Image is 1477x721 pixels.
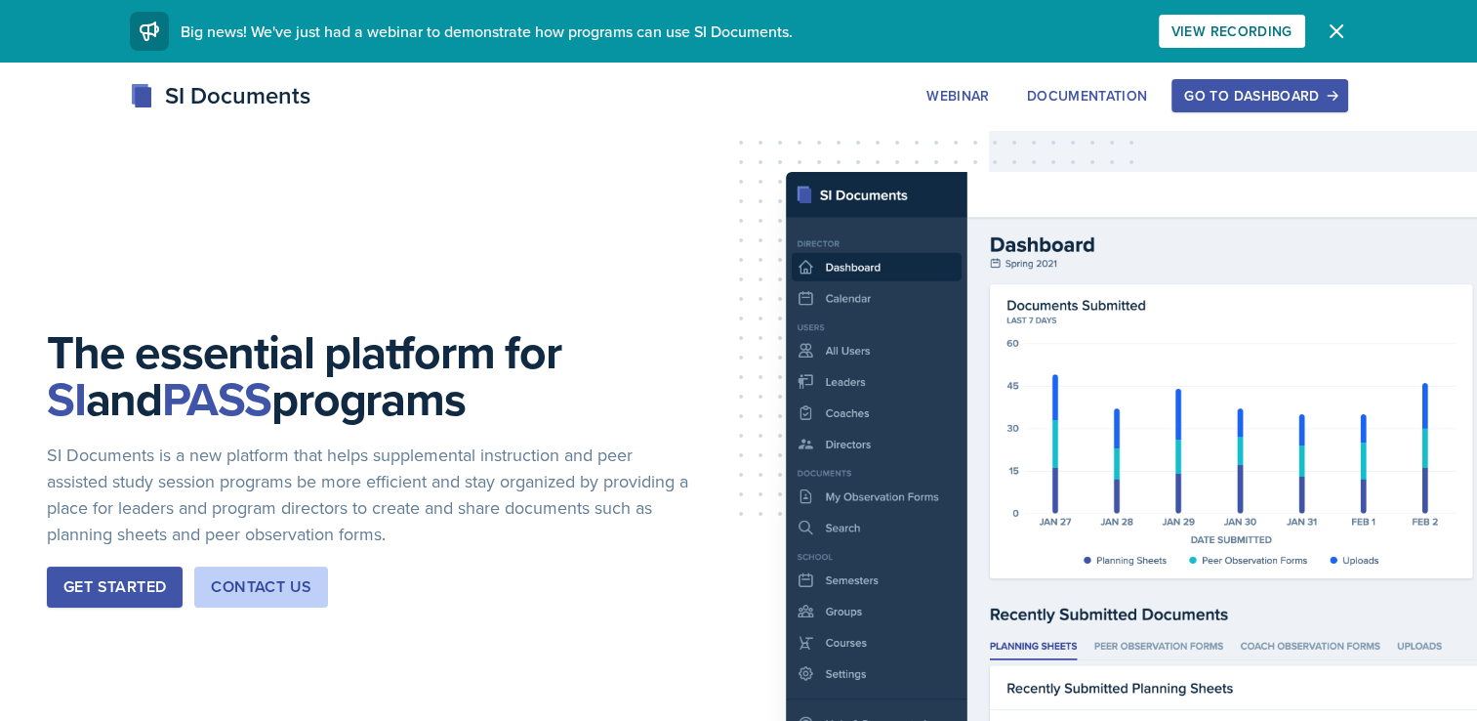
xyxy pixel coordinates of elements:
[47,567,183,608] button: Get Started
[1027,88,1148,104] div: Documentation
[211,575,311,599] div: Contact Us
[194,567,328,608] button: Contact Us
[1159,15,1305,48] button: View Recording
[181,21,793,42] span: Big news! We've just had a webinar to demonstrate how programs can use SI Documents.
[1171,23,1292,39] div: View Recording
[63,575,166,599] div: Get Started
[1014,79,1161,112] button: Documentation
[914,79,1002,112] button: Webinar
[926,88,989,104] div: Webinar
[1171,79,1347,112] button: Go to Dashboard
[130,78,310,113] div: SI Documents
[1184,88,1334,104] div: Go to Dashboard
